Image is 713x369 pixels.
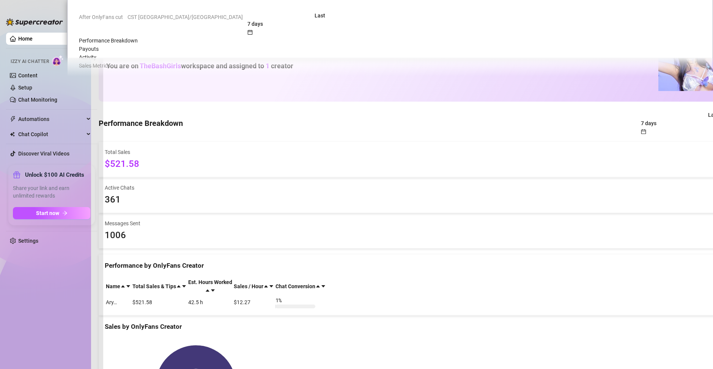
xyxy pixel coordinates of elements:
img: Chat Copilot [10,132,15,137]
span: caret-up [315,284,321,289]
span: caret-down [321,284,326,289]
th: Total Sales & Tips [132,278,187,295]
a: Settings [18,238,38,244]
strong: Unlock $100 AI Credits [25,171,84,179]
span: gift [13,171,20,179]
a: Discover Viral Videos [18,151,69,157]
a: Home [18,36,33,42]
span: calendar [247,30,253,35]
span: calendar [641,129,646,134]
span: Automations [18,113,84,125]
td: Ary… [105,296,131,309]
span: caret-down [126,284,131,289]
div: Performance Breakdown [79,36,701,45]
button: Start nowarrow-right [13,207,90,219]
th: Chat Conversion [275,278,326,295]
th: Sales / Hour [233,278,274,295]
span: 1 % [275,296,288,305]
div: Activity [79,53,701,61]
span: Total Sales & Tips [132,283,176,289]
img: AI Chatter [52,55,64,66]
td: $12.27 [233,296,274,309]
span: thunderbolt [10,116,16,122]
div: Payouts [79,45,701,53]
th: Name [105,278,131,295]
img: logo-BBDzfeDw.svg [6,18,63,26]
span: Name [106,283,120,289]
span: After OnlyFans cut [79,11,123,23]
span: Chat Conversion [275,283,315,289]
span: caret-down [210,288,216,293]
span: Sales / Hour [234,283,263,289]
span: caret-up [263,284,269,289]
span: CST [GEOGRAPHIC_DATA]/[GEOGRAPHIC_DATA] [127,11,243,23]
a: Content [18,72,38,79]
span: Izzy AI Chatter [11,58,49,65]
div: Sales Metrics [79,61,701,70]
a: Setup [18,85,32,91]
td: 42.5 h [188,296,233,309]
span: caret-up [205,288,210,293]
span: Share your link and earn unlimited rewards [13,185,90,199]
span: arrow-right [62,210,68,216]
div: Est. Hours Worked [188,278,232,286]
td: $521.58 [132,296,187,309]
span: Start now [36,210,59,216]
span: caret-down [181,284,187,289]
span: caret-up [120,284,126,289]
span: Chat Copilot [18,128,84,140]
span: caret-down [269,284,274,289]
span: caret-up [176,284,181,289]
a: Chat Monitoring [18,97,57,103]
h4: Performance Breakdown [99,118,183,129]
